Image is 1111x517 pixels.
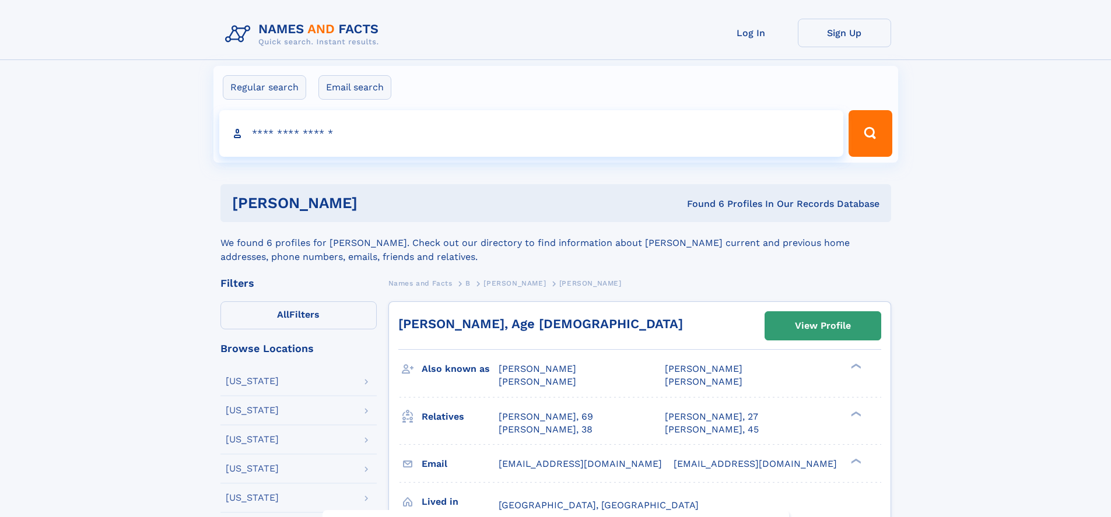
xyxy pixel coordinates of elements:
[499,410,593,423] a: [PERSON_NAME], 69
[848,363,862,370] div: ❯
[232,196,523,210] h1: [PERSON_NAME]
[665,423,759,436] a: [PERSON_NAME], 45
[226,377,279,386] div: [US_STATE]
[220,222,891,264] div: We found 6 profiles for [PERSON_NAME]. Check out our directory to find information about [PERSON_...
[220,278,377,289] div: Filters
[219,110,844,157] input: search input
[499,423,593,436] a: [PERSON_NAME], 38
[226,406,279,415] div: [US_STATE]
[422,359,499,379] h3: Also known as
[559,279,622,287] span: [PERSON_NAME]
[522,198,879,210] div: Found 6 Profiles In Our Records Database
[849,110,892,157] button: Search Button
[226,493,279,502] div: [US_STATE]
[674,458,837,469] span: [EMAIL_ADDRESS][DOMAIN_NAME]
[422,454,499,474] h3: Email
[665,363,742,374] span: [PERSON_NAME]
[220,19,388,50] img: Logo Names and Facts
[483,279,546,287] span: [PERSON_NAME]
[422,407,499,427] h3: Relatives
[388,276,453,290] a: Names and Facts
[499,376,576,387] span: [PERSON_NAME]
[398,316,683,331] a: [PERSON_NAME], Age [DEMOGRAPHIC_DATA]
[499,458,662,469] span: [EMAIL_ADDRESS][DOMAIN_NAME]
[220,343,377,354] div: Browse Locations
[665,376,742,387] span: [PERSON_NAME]
[499,363,576,374] span: [PERSON_NAME]
[665,410,758,423] a: [PERSON_NAME], 27
[318,75,391,100] label: Email search
[848,457,862,465] div: ❯
[465,279,471,287] span: B
[798,19,891,47] a: Sign Up
[795,312,851,339] div: View Profile
[422,492,499,512] h3: Lived in
[465,276,471,290] a: B
[765,312,881,340] a: View Profile
[220,301,377,329] label: Filters
[848,410,862,417] div: ❯
[705,19,798,47] a: Log In
[277,309,289,320] span: All
[499,500,699,511] span: [GEOGRAPHIC_DATA], [GEOGRAPHIC_DATA]
[226,435,279,444] div: [US_STATE]
[226,464,279,473] div: [US_STATE]
[223,75,306,100] label: Regular search
[483,276,546,290] a: [PERSON_NAME]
